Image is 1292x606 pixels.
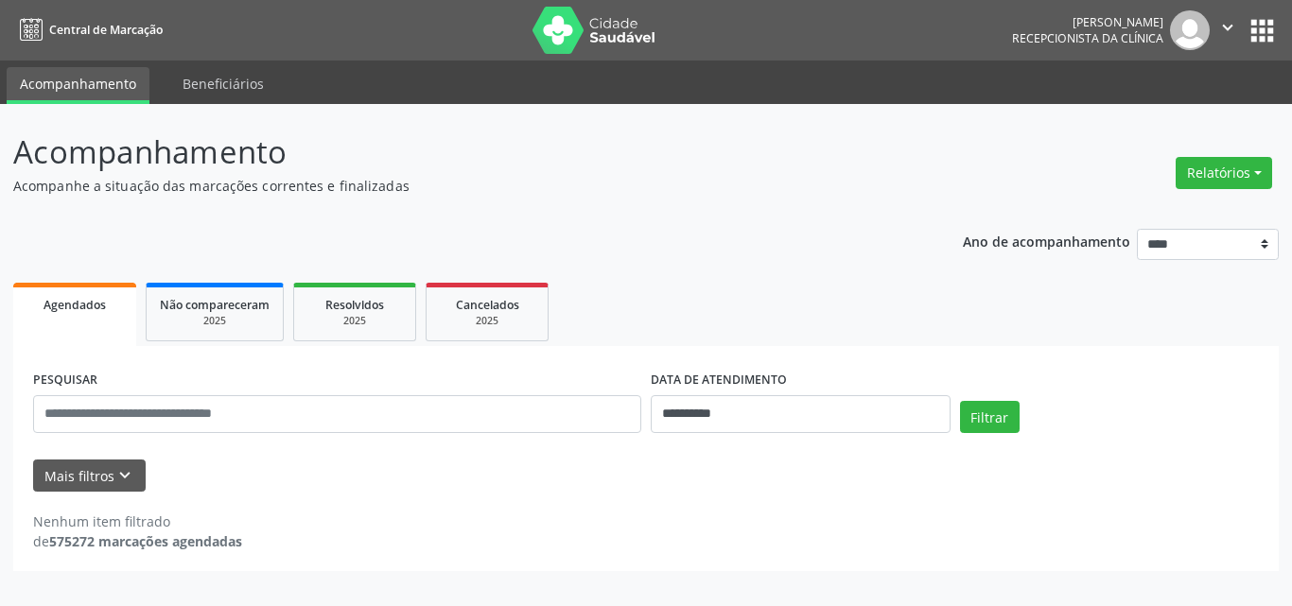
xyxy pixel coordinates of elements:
[33,459,146,493] button: Mais filtroskeyboard_arrow_down
[1012,30,1163,46] span: Recepcionista da clínica
[114,465,135,486] i: keyboard_arrow_down
[440,314,534,328] div: 2025
[160,314,270,328] div: 2025
[963,229,1130,252] p: Ano de acompanhamento
[651,366,787,395] label: DATA DE ATENDIMENTO
[1217,17,1238,38] i: 
[1210,10,1246,50] button: 
[307,314,402,328] div: 2025
[49,532,242,550] strong: 575272 marcações agendadas
[49,22,163,38] span: Central de Marcação
[13,14,163,45] a: Central de Marcação
[7,67,149,104] a: Acompanhamento
[160,297,270,313] span: Não compareceram
[1012,14,1163,30] div: [PERSON_NAME]
[169,67,277,100] a: Beneficiários
[325,297,384,313] span: Resolvidos
[1246,14,1279,47] button: apps
[33,531,242,551] div: de
[13,176,899,196] p: Acompanhe a situação das marcações correntes e finalizadas
[13,129,899,176] p: Acompanhamento
[456,297,519,313] span: Cancelados
[960,401,1020,433] button: Filtrar
[33,366,97,395] label: PESQUISAR
[33,511,242,531] div: Nenhum item filtrado
[1170,10,1210,50] img: img
[44,297,106,313] span: Agendados
[1176,157,1272,189] button: Relatórios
